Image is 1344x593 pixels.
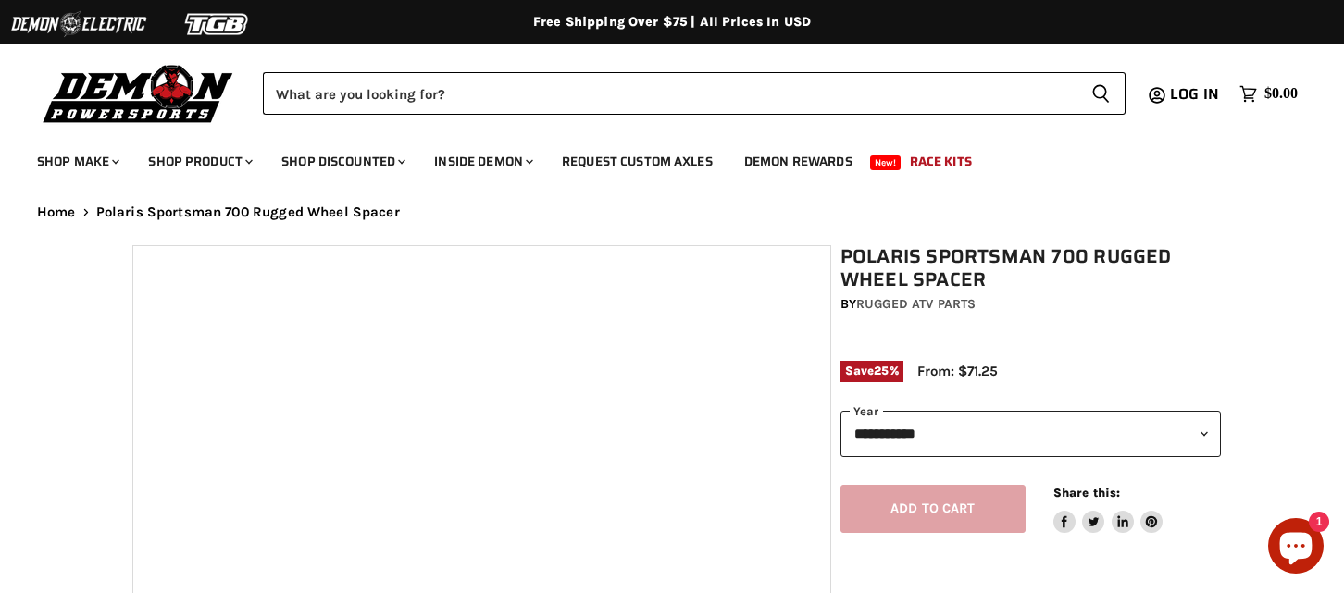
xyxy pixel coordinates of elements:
span: 25 [874,364,889,377]
button: Search [1076,72,1126,115]
a: Inside Demon [420,142,544,180]
select: year [840,411,1222,456]
inbox-online-store-chat: Shopify online store chat [1263,518,1329,578]
span: Share this: [1053,486,1120,500]
div: by [840,294,1222,315]
ul: Main menu [23,135,1293,180]
a: Race Kits [896,142,986,180]
h1: Polaris Sportsman 700 Rugged Wheel Spacer [840,245,1222,291]
span: New! [870,155,902,170]
span: Save % [840,361,903,381]
form: Product [263,72,1126,115]
a: Demon Rewards [730,142,866,180]
a: $0.00 [1230,80,1307,107]
span: Polaris Sportsman 700 Rugged Wheel Spacer [96,204,400,220]
a: Shop Product [134,142,264,180]
img: Demon Electric Logo 2 [9,6,148,42]
a: Request Custom Axles [548,142,727,180]
img: TGB Logo 2 [148,6,287,42]
aside: Share this: [1053,485,1164,534]
a: Rugged ATV Parts [856,296,976,312]
span: $0.00 [1264,85,1298,103]
a: Log in [1162,86,1230,103]
span: Log in [1170,82,1219,105]
a: Home [37,204,76,220]
img: Demon Powersports [37,60,240,126]
input: Search [263,72,1076,115]
span: From: $71.25 [917,363,998,379]
a: Shop Discounted [268,142,417,180]
a: Shop Make [23,142,131,180]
